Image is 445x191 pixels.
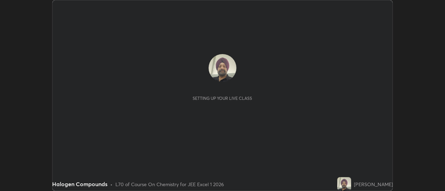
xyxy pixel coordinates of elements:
div: L70 of Course On Chemistry for JEE Excel 1 2026 [115,181,224,188]
img: 72d0e18fcf004248aee1aa3eb7cfbff0.jpg [209,54,236,82]
div: • [110,181,113,188]
div: Setting up your live class [193,96,252,101]
div: [PERSON_NAME] [354,181,393,188]
img: 72d0e18fcf004248aee1aa3eb7cfbff0.jpg [337,177,351,191]
div: Halogen Compounds [52,180,107,188]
